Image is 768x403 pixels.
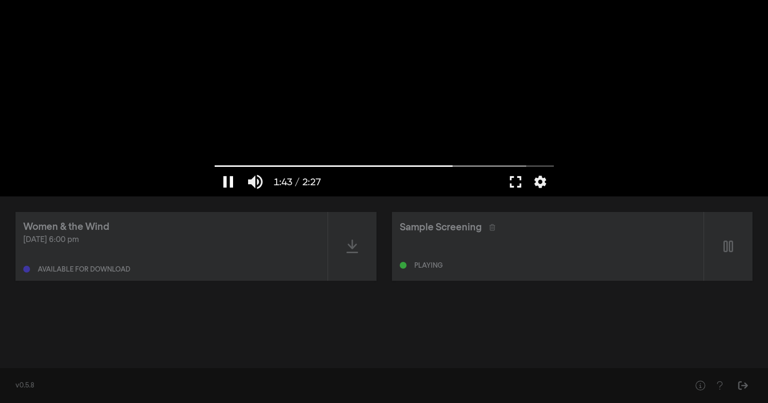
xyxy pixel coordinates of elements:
[414,262,443,269] div: Playing
[710,376,729,395] button: Help
[242,167,269,196] button: Mute
[23,220,110,234] div: Women & the Wind
[733,376,752,395] button: Sign Out
[23,234,320,246] div: [DATE] 6:00 pm
[529,167,551,196] button: More settings
[215,167,242,196] button: Pause
[400,220,482,235] div: Sample Screening
[16,381,671,391] div: v0.5.8
[269,167,326,196] button: 1:43 / 2:27
[690,376,710,395] button: Help
[502,167,529,196] button: Full screen
[38,266,130,273] div: Available for download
